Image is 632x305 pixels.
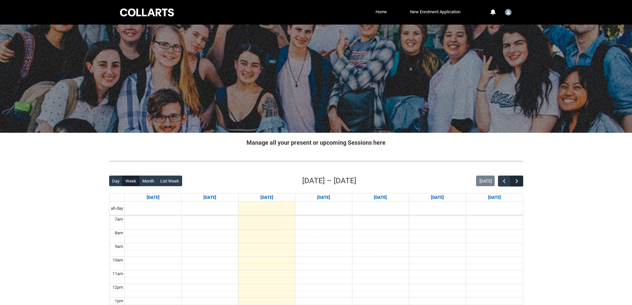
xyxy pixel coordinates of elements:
[122,176,139,186] button: Week
[113,216,124,223] div: 7am
[430,193,445,201] a: Go to September 12, 2025
[302,175,356,187] h2: [DATE] – [DATE]
[113,243,124,250] div: 9am
[113,298,124,304] div: 1pm
[373,193,388,201] a: Go to September 11, 2025
[111,284,124,291] div: 12pm
[487,193,502,201] a: Go to September 13, 2025
[498,176,511,187] button: Previous Week
[316,193,331,201] a: Go to September 10, 2025
[111,270,124,277] div: 11am
[109,176,123,186] button: Day
[505,9,512,16] img: Student.akuriak.20241150
[503,6,513,17] button: User Profile Student.akuriak.20241150
[202,193,218,201] a: Go to September 8, 2025
[113,230,124,236] div: 8am
[157,176,182,186] button: List Week
[109,205,124,212] span: all-day
[510,176,523,187] button: Next Week
[109,158,523,165] img: REDU_GREY_LINE
[259,193,275,201] a: Go to September 9, 2025
[408,7,462,17] a: New Enrolment Application
[109,138,523,147] h2: Manage all your present or upcoming Sessions here
[145,193,161,201] a: Go to September 7, 2025
[374,7,388,17] a: Home
[111,257,124,264] div: 10am
[139,176,157,186] button: Month
[476,176,495,186] button: [DATE]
